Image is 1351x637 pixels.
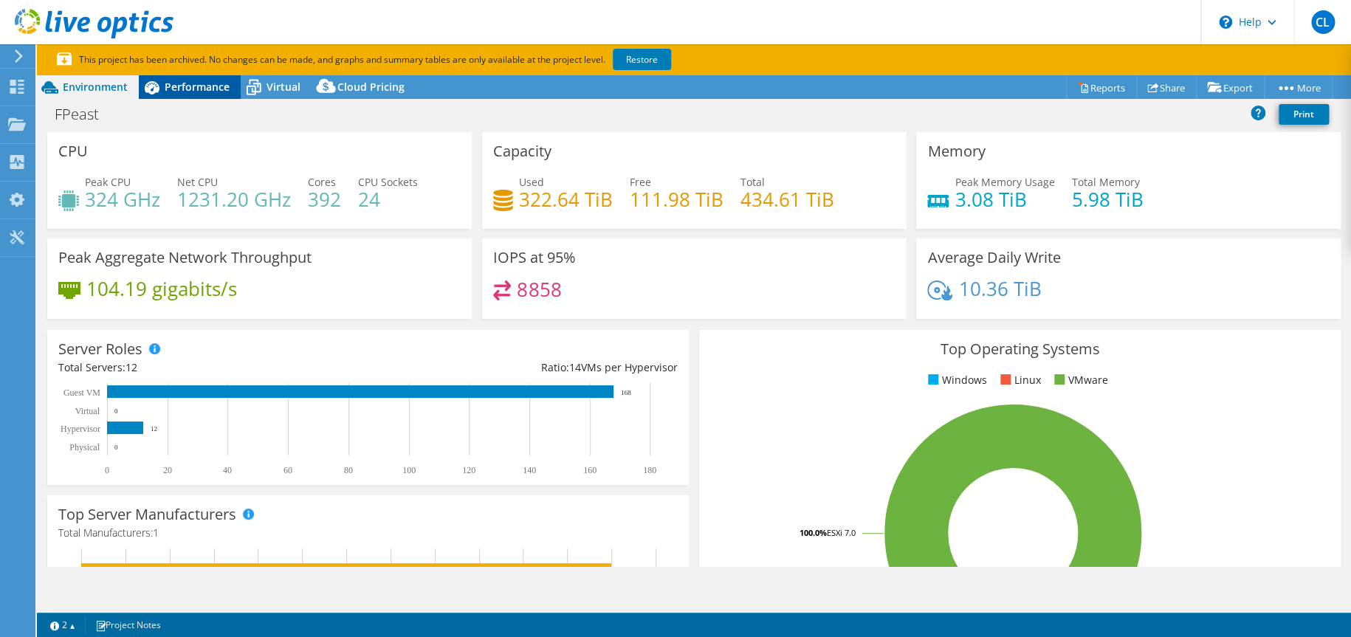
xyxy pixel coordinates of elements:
[85,191,160,207] h4: 324 GHz
[583,465,597,475] text: 160
[267,80,300,94] span: Virtual
[1196,76,1265,99] a: Export
[1136,76,1197,99] a: Share
[58,525,678,541] h4: Total Manufacturers:
[402,465,416,475] text: 100
[58,341,142,357] h3: Server Roles
[462,465,475,475] text: 120
[177,175,218,189] span: Net CPU
[955,191,1054,207] h4: 3.08 TiB
[1279,104,1329,125] a: Print
[958,280,1041,297] h4: 10.36 TiB
[621,389,631,396] text: 168
[800,527,827,538] tspan: 100.0%
[569,360,581,374] span: 14
[126,360,137,374] span: 12
[48,106,122,123] h1: FPeast
[740,191,834,207] h4: 434.61 TiB
[58,143,88,159] h3: CPU
[493,143,551,159] h3: Capacity
[177,191,291,207] h4: 1231.20 GHz
[223,465,232,475] text: 40
[493,249,576,266] h3: IOPS at 95%
[630,191,723,207] h4: 111.98 TiB
[1051,372,1108,388] li: VMware
[85,175,131,189] span: Peak CPU
[308,191,341,207] h4: 392
[519,175,544,189] span: Used
[58,359,368,376] div: Total Servers:
[308,175,336,189] span: Cores
[63,388,100,398] text: Guest VM
[165,80,230,94] span: Performance
[1071,191,1143,207] h4: 5.98 TiB
[283,465,292,475] text: 60
[40,616,86,634] a: 2
[517,281,561,297] h4: 8858
[58,506,236,523] h3: Top Server Manufacturers
[997,372,1041,388] li: Linux
[86,280,237,297] h4: 104.19 gigabits/s
[1066,76,1137,99] a: Reports
[613,49,671,70] a: Restore
[927,249,1060,266] h3: Average Daily Write
[1264,76,1333,99] a: More
[358,191,418,207] h4: 24
[368,359,677,376] div: Ratio: VMs per Hypervisor
[1071,175,1139,189] span: Total Memory
[1219,16,1232,29] svg: \n
[153,526,159,540] span: 1
[114,444,118,451] text: 0
[105,465,109,475] text: 0
[927,143,985,159] h3: Memory
[740,175,765,189] span: Total
[58,249,312,266] h3: Peak Aggregate Network Throughput
[63,80,128,94] span: Environment
[827,527,856,538] tspan: ESXi 7.0
[337,80,405,94] span: Cloud Pricing
[643,465,656,475] text: 180
[519,191,613,207] h4: 322.64 TiB
[85,616,171,634] a: Project Notes
[69,442,100,452] text: Physical
[344,465,353,475] text: 80
[924,372,987,388] li: Windows
[630,175,651,189] span: Free
[75,406,100,416] text: Virtual
[61,424,100,434] text: Hypervisor
[955,175,1054,189] span: Peak Memory Usage
[358,175,418,189] span: CPU Sockets
[1311,10,1335,34] span: CL
[523,465,536,475] text: 140
[57,52,780,68] p: This project has been archived. No changes can be made, and graphs and summary tables are only av...
[151,425,157,433] text: 12
[163,465,172,475] text: 20
[710,341,1330,357] h3: Top Operating Systems
[114,407,118,415] text: 0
